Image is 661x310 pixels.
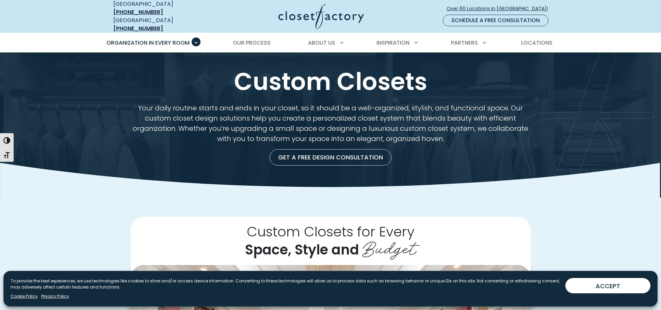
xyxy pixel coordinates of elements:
[131,103,531,144] p: Your daily routine starts and ends in your closet, so it should be a well-organized, stylish, and...
[41,293,69,299] a: Privacy Policy
[233,39,271,47] span: Our Process
[451,39,478,47] span: Partners
[107,39,190,47] span: Organization in Every Room
[112,69,549,95] h1: Custom Closets
[308,39,335,47] span: About Us
[443,15,548,26] a: Schedule a Free Consultation
[278,4,364,29] img: Closet Factory Logo
[247,222,415,241] span: Custom Closets for Every
[565,278,650,293] button: ACCEPT
[113,25,163,32] a: [PHONE_NUMBER]
[102,33,559,52] nav: Primary Menu
[521,39,552,47] span: Locations
[11,278,560,290] p: To provide the best experiences, we use technologies like cookies to store and/or access device i...
[113,16,212,33] div: [GEOGRAPHIC_DATA]
[11,293,38,299] a: Cookie Policy
[376,39,409,47] span: Inspiration
[245,240,359,259] span: Space, Style and
[362,233,416,260] span: Budget
[446,3,554,15] a: Over 60 Locations in [GEOGRAPHIC_DATA]!
[270,149,391,166] a: Get a Free Design Consultation
[113,8,163,16] a: [PHONE_NUMBER]
[447,5,553,12] span: Over 60 Locations in [GEOGRAPHIC_DATA]!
